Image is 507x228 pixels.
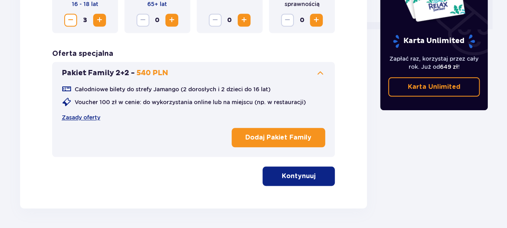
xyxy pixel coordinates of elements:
[440,64,458,70] span: 649 zł
[310,14,323,27] button: Zwiększ
[388,77,480,97] a: Karta Unlimited
[151,14,164,27] span: 0
[209,14,222,27] button: Zmniejsz
[93,14,106,27] button: Zwiększ
[79,14,92,27] span: 3
[281,14,294,27] button: Zmniejsz
[295,14,308,27] span: 0
[392,34,476,48] p: Karta Unlimited
[62,113,100,121] a: Zasady oferty
[75,98,306,106] p: Voucher 100 zł w cenie: do wykorzystania online lub na miejscu (np. w restauracji)
[64,14,77,27] button: Zmniejsz
[407,82,460,91] p: Karta Unlimited
[232,128,325,147] button: Dodaj Pakiet Family
[52,49,113,59] h3: Oferta specjalna
[62,68,135,78] p: Pakiet Family 2+2 -
[136,68,168,78] p: 540 PLN
[245,133,312,142] p: Dodaj Pakiet Family
[238,14,250,27] button: Zwiększ
[75,85,271,93] p: Całodniowe bilety do strefy Jamango (2 dorosłych i 2 dzieci do 16 lat)
[223,14,236,27] span: 0
[62,68,326,78] button: Pakiet Family 2+2 -540 PLN
[282,172,316,181] p: Kontynuuj
[136,14,149,27] button: Zmniejsz
[165,14,178,27] button: Zwiększ
[388,55,480,71] p: Zapłać raz, korzystaj przez cały rok. Już od !
[263,166,335,186] button: Kontynuuj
